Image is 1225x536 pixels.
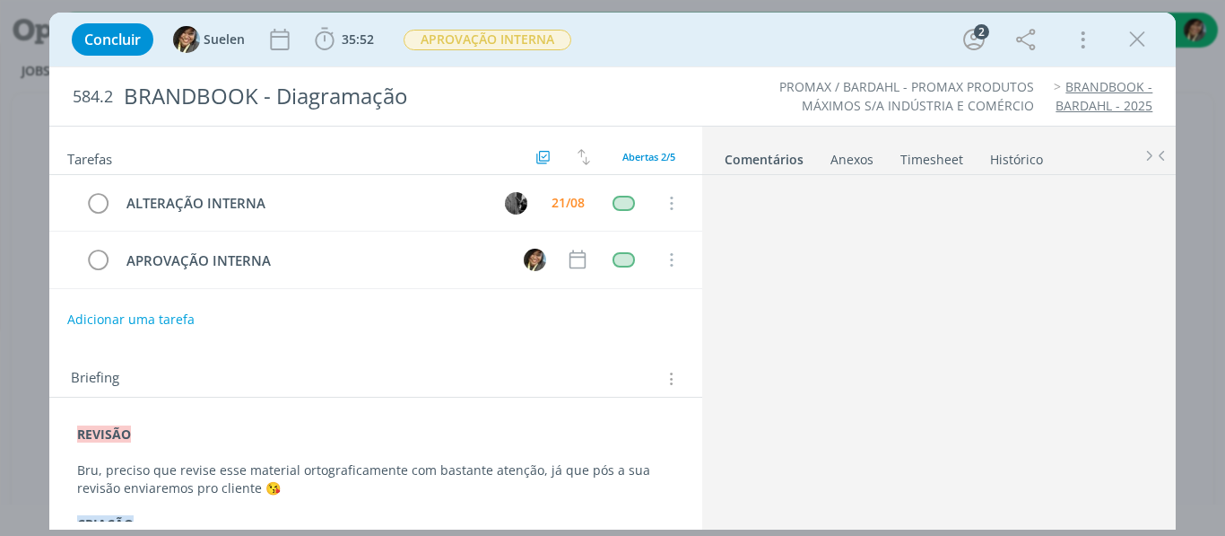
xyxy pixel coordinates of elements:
img: P [505,192,527,215]
button: SSuelen [173,26,245,53]
span: Suelen [204,33,245,46]
div: dialog [49,13,1177,530]
strong: CRIAÇÃO [77,515,134,532]
span: Concluir [84,32,141,47]
button: 2 [960,25,988,54]
button: 35:52 [310,25,378,54]
div: BRANDBOOK - Diagramação [117,75,695,119]
div: 2 [974,24,989,40]
button: Adicionar uma tarefa [66,303,195,336]
span: Abertas 2/5 [622,150,675,163]
span: 584.2 [73,87,113,107]
span: APROVAÇÃO INTERNA [404,30,571,50]
button: S [521,246,548,273]
button: Concluir [72,23,153,56]
div: ALTERAÇÃO INTERNA [119,192,489,215]
a: Timesheet [899,143,964,169]
a: BRANDBOOK - BARDAHL - 2025 [1056,78,1152,113]
button: APROVAÇÃO INTERNA [403,29,572,51]
p: Bru, preciso que revise esse material ortograficamente com bastante atenção, já que pós a sua rev... [77,461,675,497]
a: PROMAX / BARDAHL - PROMAX PRODUTOS MÁXIMOS S/A INDÚSTRIA E COMÉRCIO [779,78,1034,113]
div: APROVAÇÃO INTERNA [119,250,508,272]
div: Anexos [830,151,873,169]
img: S [524,249,546,271]
strong: REVISÃO [77,426,131,443]
button: P [502,189,529,216]
span: Tarefas [67,146,112,168]
span: Briefing [71,367,119,391]
a: Comentários [724,143,804,169]
a: Histórico [989,143,1044,169]
div: 21/08 [552,197,585,209]
img: arrow-down-up.svg [578,149,590,165]
img: S [173,26,200,53]
span: 35:52 [342,31,374,48]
